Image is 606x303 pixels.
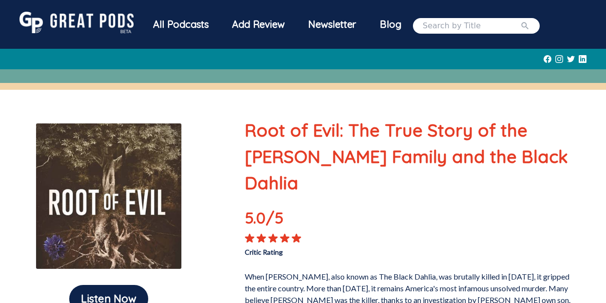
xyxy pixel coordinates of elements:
[296,12,368,37] div: Newsletter
[36,123,182,269] img: Root of Evil: The True Story of the Hodel Family and the Black Dahlia
[296,12,368,40] a: Newsletter
[141,12,220,40] a: All Podcasts
[220,12,296,37] a: Add Review
[141,12,220,37] div: All Podcasts
[245,117,575,196] p: Root of Evil: The True Story of the [PERSON_NAME] Family and the Black Dahlia
[245,206,311,233] p: 5.0 /5
[245,243,410,257] p: Critic Rating
[368,12,413,37] a: Blog
[423,20,520,32] input: Search by Title
[20,12,134,33] img: GreatPods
